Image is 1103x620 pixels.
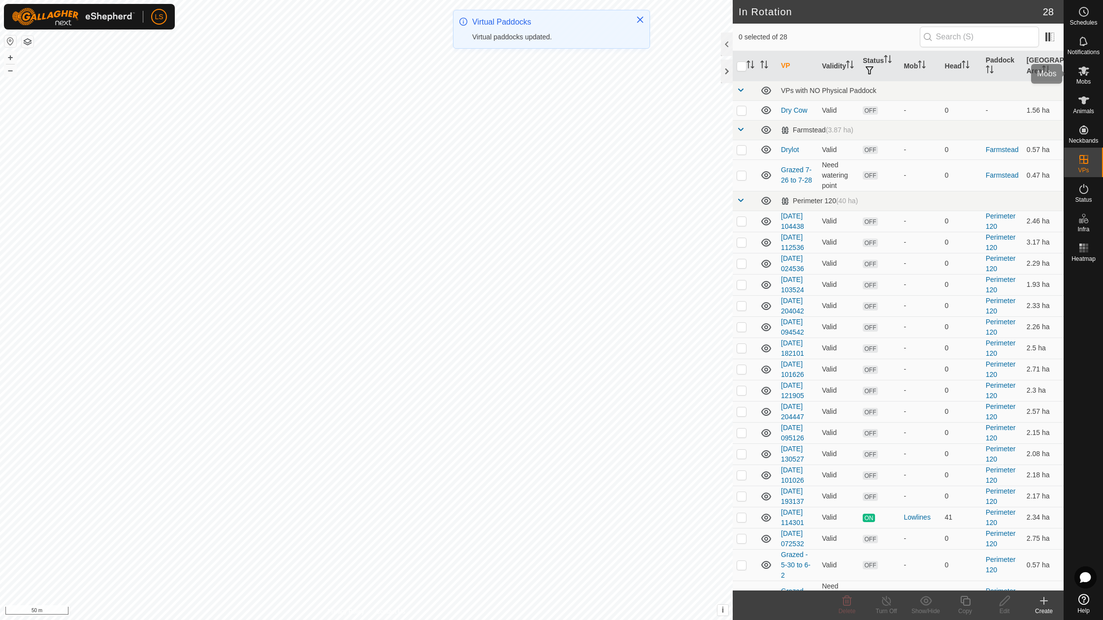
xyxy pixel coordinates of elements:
a: Perimeter 120 [986,212,1016,230]
span: OFF [863,408,877,416]
span: (3.87 ha) [826,126,853,134]
span: (40 ha) [836,197,858,205]
span: OFF [863,260,877,268]
a: Grazed - 5-30 to 6-2 [781,551,811,579]
a: [DATE] 204042 [781,297,804,315]
td: Valid [818,232,859,253]
a: Perimeter 120 [986,556,1016,574]
td: 2.08 ha [1023,443,1064,465]
a: Perimeter 120 [986,339,1016,357]
span: OFF [863,106,877,115]
span: 28 [1043,4,1054,19]
div: - [904,406,937,417]
div: - [904,301,937,311]
td: 0 [941,295,982,316]
p-sorticon: Activate to sort [846,62,854,70]
div: - [904,364,937,374]
td: 1.93 ha [1023,274,1064,295]
td: 0 [941,211,982,232]
td: 2.17 ha [1023,486,1064,507]
a: Perimeter 120 [986,487,1016,505]
td: 0 [941,380,982,401]
div: - [904,105,937,116]
a: Perimeter 120 [986,466,1016,484]
a: Grazed 7-26 to 7-28 [781,166,812,184]
span: OFF [863,281,877,289]
div: - [904,560,937,570]
td: 2.34 ha [1023,507,1064,528]
td: 0 [941,465,982,486]
td: 2.5 ha [1023,338,1064,359]
div: Copy [945,607,985,616]
td: Valid [818,140,859,159]
td: Valid [818,401,859,422]
td: 0.57 ha [1023,140,1064,159]
td: Need watering point [818,581,859,612]
div: - [904,470,937,480]
div: - [904,343,937,353]
a: [DATE] 072532 [781,529,804,548]
button: i [717,605,728,616]
span: Notifications [1068,49,1100,55]
td: 0 [941,100,982,120]
a: [DATE] 101026 [781,466,804,484]
td: 2.46 ha [1023,211,1064,232]
span: VPs [1078,167,1089,173]
td: Valid [818,528,859,549]
div: Perimeter 120 [781,197,858,205]
div: Farmstead [781,126,853,134]
a: Help [1064,590,1103,618]
div: - [904,216,937,226]
div: - [904,237,937,248]
td: 0 [941,581,982,612]
td: 2.57 ha [1023,401,1064,422]
a: Perimeter 120 [986,529,1016,548]
div: - [904,279,937,290]
a: Perimeter 120 [986,318,1016,336]
td: 0.47 ha [1023,159,1064,191]
img: Gallagher Logo [12,8,135,26]
a: [DATE] 094542 [781,318,804,336]
span: OFF [863,323,877,332]
a: Drylot [781,146,799,154]
span: OFF [863,217,877,226]
button: + [4,52,16,63]
a: Perimeter 120 [986,508,1016,527]
td: Valid [818,486,859,507]
td: 2.71 ha [1023,359,1064,380]
span: OFF [863,429,877,437]
a: Farmstead [986,171,1019,179]
span: Infra [1077,226,1089,232]
span: ON [863,514,875,522]
a: Perimeter 120 [986,254,1016,273]
div: - [904,385,937,396]
td: Valid [818,549,859,581]
td: 0 [941,549,982,581]
span: OFF [863,450,877,459]
td: 1.56 ha [1023,100,1064,120]
div: Virtual paddocks updated. [472,32,626,42]
a: Perimeter 120 [986,445,1016,463]
div: Lowlines [904,512,937,523]
a: Grazed - 6-1 to 6-6 [781,587,811,605]
td: 0 [941,528,982,549]
td: 2.33 ha [1023,295,1064,316]
th: Status [859,51,900,81]
div: Turn Off [867,607,906,616]
td: 0.57 ha [1023,549,1064,581]
th: Head [941,51,982,81]
a: [DATE] 101626 [781,360,804,378]
button: Reset Map [4,35,16,47]
th: Paddock [982,51,1023,81]
th: [GEOGRAPHIC_DATA] Area [1023,51,1064,81]
span: Heatmap [1071,256,1096,262]
a: Perimeter 120 [986,297,1016,315]
td: Valid [818,295,859,316]
td: Valid [818,338,859,359]
td: Valid [818,211,859,232]
td: 2.3 ha [1023,380,1064,401]
div: - [904,170,937,181]
td: Valid [818,422,859,443]
div: VPs with NO Physical Paddock [781,87,1060,94]
a: Perimeter 120 [986,403,1016,421]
